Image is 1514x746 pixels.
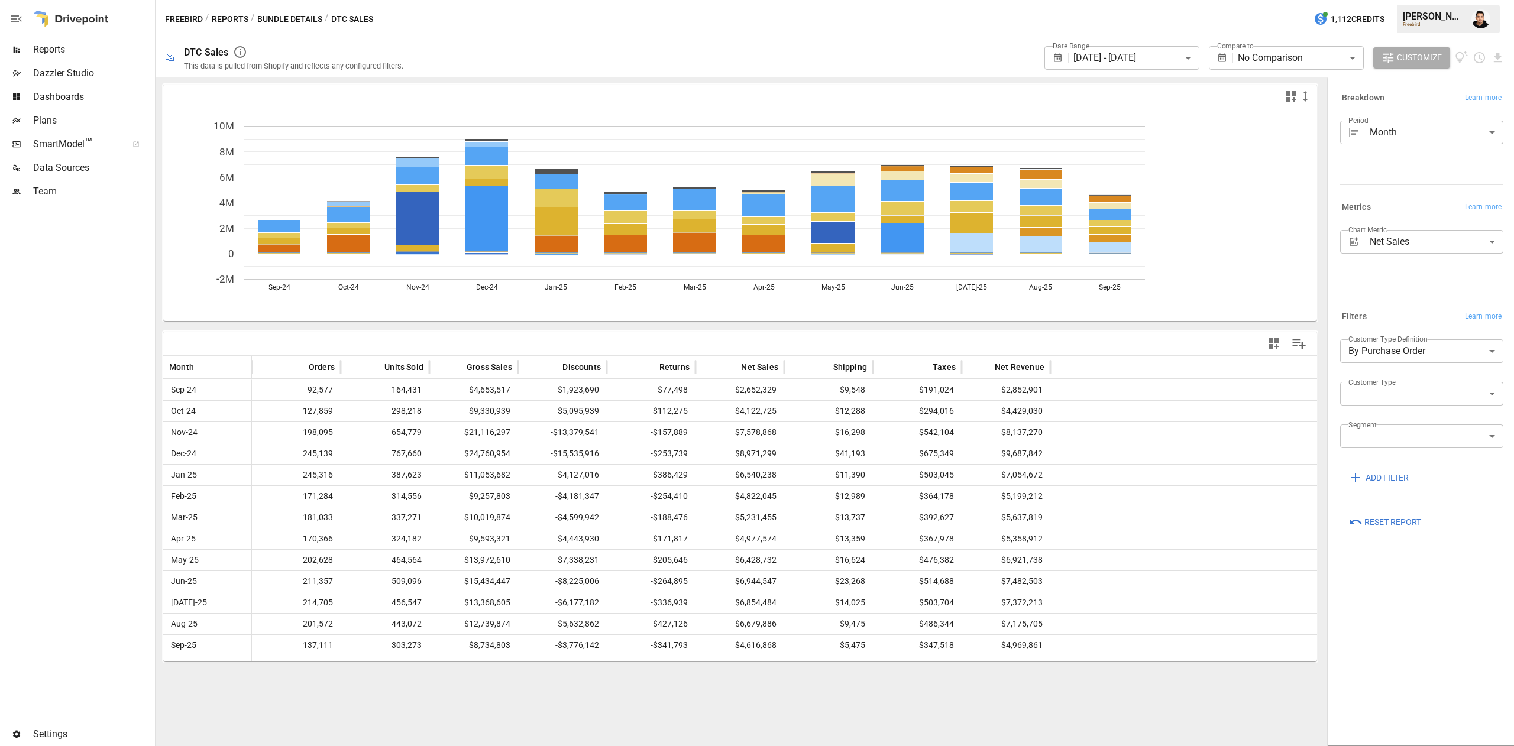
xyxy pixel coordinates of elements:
[435,507,512,528] span: $10,019,874
[258,635,335,656] span: 137,111
[258,422,335,443] span: 198,095
[701,380,778,400] span: $2,652,329
[435,422,512,443] span: $21,116,297
[968,507,1044,528] span: $5,637,819
[219,197,234,209] text: 4M
[790,635,867,656] span: $5,475
[701,443,778,464] span: $8,971,299
[701,401,778,421] span: $4,122,725
[613,614,690,634] span: -$427,126
[325,12,329,27] div: /
[33,66,153,80] span: Dazzler Studio
[406,283,429,291] text: Nov-24
[435,465,512,485] span: $11,053,682
[1471,9,1490,28] img: Francisco Sanchez
[1348,377,1396,387] label: Customer Type
[816,359,832,375] button: Sort
[1053,41,1089,51] label: Date Range
[1364,515,1421,530] span: Reset Report
[169,361,194,373] span: Month
[258,528,335,549] span: 170,366
[347,592,423,613] span: 456,547
[169,614,245,634] span: Aug-25
[701,592,778,613] span: $6,854,484
[968,486,1044,507] span: $5,199,212
[613,592,690,613] span: -$336,939
[435,550,512,570] span: $13,972,610
[384,361,423,373] span: Units Sold
[258,550,335,570] span: 202,628
[1342,310,1367,323] h6: Filters
[169,401,245,421] span: Oct-24
[1465,311,1502,323] span: Learn more
[977,359,994,375] button: Sort
[1455,47,1468,69] button: View documentation
[435,380,512,400] span: $4,653,517
[1342,92,1384,105] h6: Breakdown
[879,614,956,634] span: $486,344
[435,571,512,592] span: $15,434,447
[169,592,245,613] span: [DATE]-25
[524,528,601,549] span: -$4,443,930
[933,361,956,373] span: Taxes
[879,422,956,443] span: $542,104
[1029,283,1052,291] text: Aug-25
[169,486,245,507] span: Feb-25
[968,380,1044,400] span: $2,852,901
[184,47,228,58] div: DTC Sales
[367,359,383,375] button: Sort
[790,422,867,443] span: $16,298
[435,592,512,613] span: $13,368,605
[879,528,956,549] span: $367,978
[347,635,423,656] span: 303,273
[701,550,778,570] span: $6,428,732
[33,184,153,199] span: Team
[1370,230,1503,254] div: Net Sales
[216,273,234,285] text: -2M
[1403,11,1464,22] div: [PERSON_NAME]
[205,12,209,27] div: /
[821,283,845,291] text: May-25
[968,550,1044,570] span: $6,921,738
[613,465,690,485] span: -$386,429
[524,550,601,570] span: -$7,338,231
[251,12,255,27] div: /
[956,283,987,291] text: [DATE]-25
[891,283,914,291] text: Jun-25
[701,571,778,592] span: $6,944,547
[347,380,423,400] span: 164,431
[1373,47,1450,69] button: Customize
[879,571,956,592] span: $514,688
[165,12,203,27] button: Freebird
[524,614,601,634] span: -$5,632,862
[347,422,423,443] span: 654,779
[701,635,778,656] span: $4,616,868
[1464,2,1497,35] button: Francisco Sanchez
[790,380,867,400] span: $9,548
[435,635,512,656] span: $8,734,803
[968,614,1044,634] span: $7,175,705
[165,52,174,63] div: 🛍
[347,486,423,507] span: 314,556
[228,248,234,260] text: 0
[1348,115,1369,125] label: Period
[169,507,245,528] span: Mar-25
[163,108,1318,321] svg: A chart.
[753,283,775,291] text: Apr-25
[1340,339,1503,363] div: By Purchase Order
[169,465,245,485] span: Jan-25
[879,550,956,570] span: $476,382
[33,43,153,57] span: Reports
[1342,201,1371,214] h6: Metrics
[347,443,423,464] span: 767,660
[257,12,322,27] button: Bundle Details
[1465,202,1502,213] span: Learn more
[613,507,690,528] span: -$188,476
[562,361,601,373] span: Discounts
[169,443,245,464] span: Dec-24
[347,614,423,634] span: 443,072
[968,465,1044,485] span: $7,054,672
[701,486,778,507] span: $4,822,045
[968,635,1044,656] span: $4,969,861
[1473,51,1486,64] button: Schedule report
